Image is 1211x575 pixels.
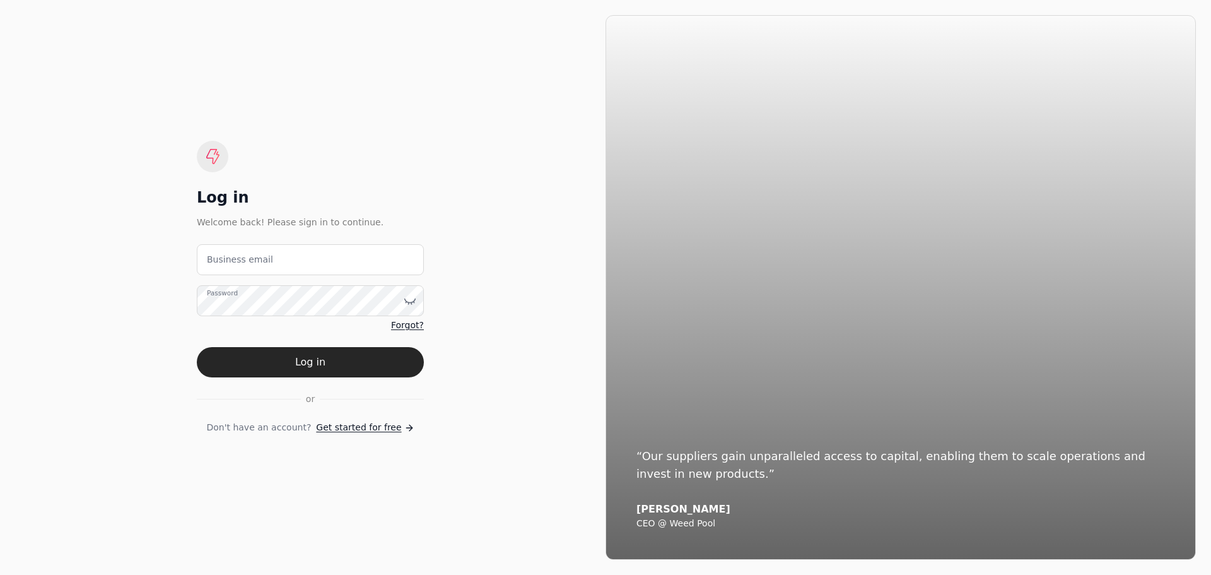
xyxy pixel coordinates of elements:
[316,421,414,434] a: Get started for free
[636,503,1165,516] div: [PERSON_NAME]
[306,393,315,406] span: or
[197,347,424,377] button: Log in
[636,448,1165,483] div: “Our suppliers gain unparalleled access to capital, enabling them to scale operations and invest ...
[636,518,1165,530] div: CEO @ Weed Pool
[197,187,424,208] div: Log in
[207,253,273,266] label: Business email
[391,319,424,332] a: Forgot?
[207,288,238,299] label: Password
[316,421,401,434] span: Get started for free
[206,421,311,434] span: Don't have an account?
[197,215,424,229] div: Welcome back! Please sign in to continue.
